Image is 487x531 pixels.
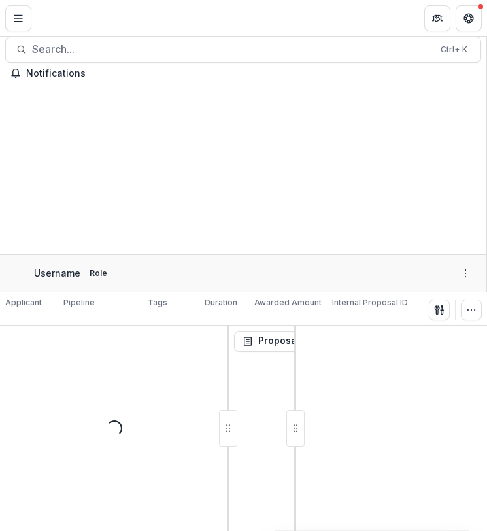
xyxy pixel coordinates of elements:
p: Role [86,267,111,279]
p: Internal Proposal ID [332,297,408,309]
span: Notifications [26,68,476,79]
p: Pipeline [63,297,95,309]
button: Search... [5,37,481,63]
button: Get Help [456,5,482,31]
div: Ctrl + K [438,43,470,57]
button: More [458,265,473,281]
p: Duration [205,297,237,309]
p: Awarded Amount [254,297,322,309]
span: Search... [32,43,433,56]
button: Proposal [234,331,324,352]
p: Applicant [5,297,42,309]
button: Toggle Menu [5,5,31,31]
p: Username [34,266,80,280]
p: Tags [148,297,167,309]
button: Notifications [5,63,481,84]
button: Partners [424,5,450,31]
